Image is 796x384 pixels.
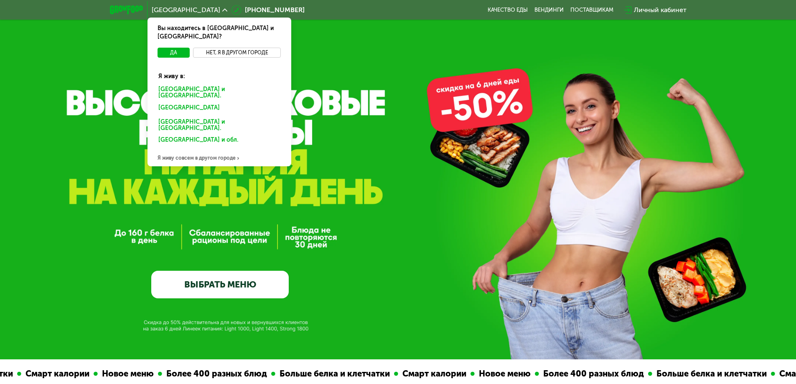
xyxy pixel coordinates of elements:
button: Да [158,48,190,58]
div: [GEOGRAPHIC_DATA] и [GEOGRAPHIC_DATA]. [153,84,286,102]
a: [PHONE_NUMBER] [231,5,305,15]
div: Смарт калории [395,367,467,380]
div: [GEOGRAPHIC_DATA] [153,102,283,116]
div: Смарт калории [18,367,90,380]
div: [GEOGRAPHIC_DATA] и [GEOGRAPHIC_DATA]. [153,117,286,134]
span: [GEOGRAPHIC_DATA] [152,7,220,13]
div: Новое меню [94,367,155,380]
div: Вы находитесь в [GEOGRAPHIC_DATA] и [GEOGRAPHIC_DATA]? [148,18,291,48]
div: Больше белка и клетчатки [272,367,391,380]
div: Я живу совсем в другом городе [148,150,291,166]
div: Личный кабинет [634,5,687,15]
button: Нет, я в другом городе [193,48,281,58]
div: Новое меню [471,367,532,380]
div: поставщикам [570,7,613,13]
div: Более 400 разных блюд [159,367,268,380]
div: [GEOGRAPHIC_DATA] и обл. [153,135,283,148]
a: Качество еды [488,7,528,13]
div: Более 400 разных блюд [536,367,645,380]
div: Я живу в: [153,66,286,81]
a: Вендинги [534,7,564,13]
a: ВЫБРАТЬ МЕНЮ [151,271,289,298]
div: Больше белка и клетчатки [649,367,768,380]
